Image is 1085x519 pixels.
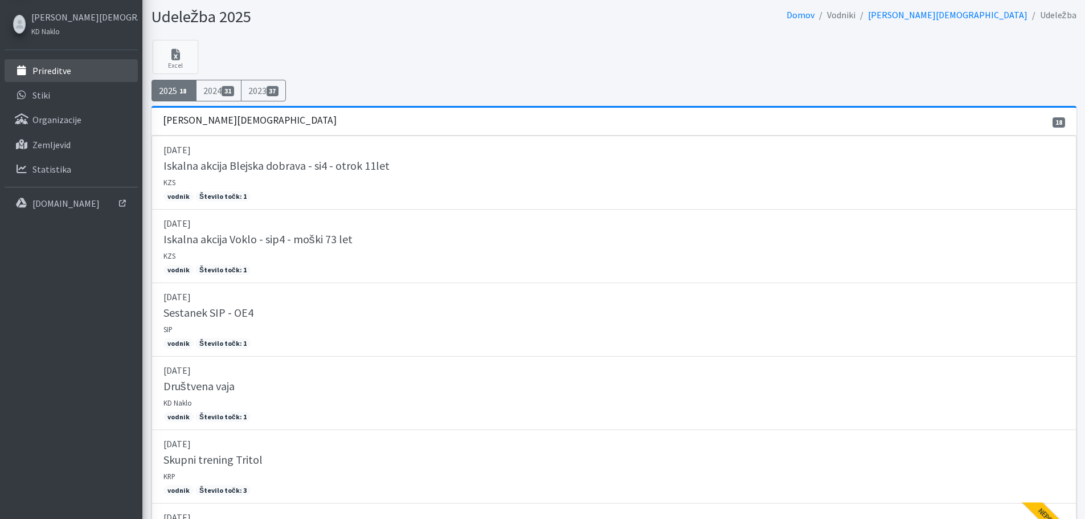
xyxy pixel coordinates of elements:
span: Število točk: 1 [195,191,251,202]
a: Excel [153,40,198,74]
h5: Sestanek SIP - OE4 [163,306,253,320]
a: [PERSON_NAME][DEMOGRAPHIC_DATA] [31,10,135,24]
a: Domov [787,9,814,21]
h5: Iskalna akcija Voklo - sip4 - moški 73 let [163,232,353,246]
span: 31 [222,86,234,96]
span: Število točk: 1 [195,338,251,349]
h1: Udeležba 2025 [152,7,610,27]
p: [DATE] [163,216,1064,230]
small: KRP [163,472,175,481]
a: [DATE] Sestanek SIP - OE4 SIP vodnik Število točk: 1 [152,283,1076,357]
a: 202337 [241,80,286,101]
span: 18 [1053,117,1065,128]
a: 202518 [152,80,197,101]
a: [PERSON_NAME][DEMOGRAPHIC_DATA] [868,9,1027,21]
li: Vodniki [814,7,855,23]
span: vodnik [163,412,194,422]
a: [DATE] Skupni trening Tritol KRP vodnik Število točk: 3 [152,430,1076,504]
p: Prireditve [32,65,71,76]
a: [DOMAIN_NAME] [5,192,138,215]
span: Število točk: 1 [195,412,251,422]
small: KD Naklo [31,27,60,36]
a: Zemljevid [5,133,138,156]
li: Udeležba [1027,7,1076,23]
p: [DATE] [163,143,1064,157]
a: Prireditve [5,59,138,82]
a: Stiki [5,84,138,107]
a: Organizacije [5,108,138,131]
a: KD Naklo [31,24,135,38]
span: 37 [267,86,279,96]
span: vodnik [163,338,194,349]
span: 18 [177,86,190,96]
p: Statistika [32,164,71,175]
p: [DATE] [163,363,1064,377]
span: Število točk: 3 [195,485,251,496]
p: [DOMAIN_NAME] [32,198,100,209]
small: KD Naklo [163,398,192,407]
p: Stiki [32,89,50,101]
a: [DATE] Društvena vaja KD Naklo vodnik Število točk: 1 [152,357,1076,430]
a: [DATE] Iskalna akcija Blejska dobrava - si4 - otrok 11let KZS vodnik Število točk: 1 [152,136,1076,210]
small: KZS [163,251,175,260]
h5: Iskalna akcija Blejska dobrava - si4 - otrok 11let [163,159,390,173]
p: Zemljevid [32,139,71,150]
h5: Skupni trening Tritol [163,453,263,467]
small: SIP [163,325,173,334]
p: [DATE] [163,290,1064,304]
span: vodnik [163,485,194,496]
p: Organizacije [32,114,81,125]
h5: Društvena vaja [163,379,235,393]
a: Statistika [5,158,138,181]
span: vodnik [163,265,194,275]
a: [DATE] Iskalna akcija Voklo - sip4 - moški 73 let KZS vodnik Število točk: 1 [152,210,1076,283]
p: [DATE] [163,437,1064,451]
h3: [PERSON_NAME][DEMOGRAPHIC_DATA] [163,115,337,126]
span: vodnik [163,191,194,202]
small: KZS [163,178,175,187]
a: 202431 [196,80,241,101]
span: Število točk: 1 [195,265,251,275]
